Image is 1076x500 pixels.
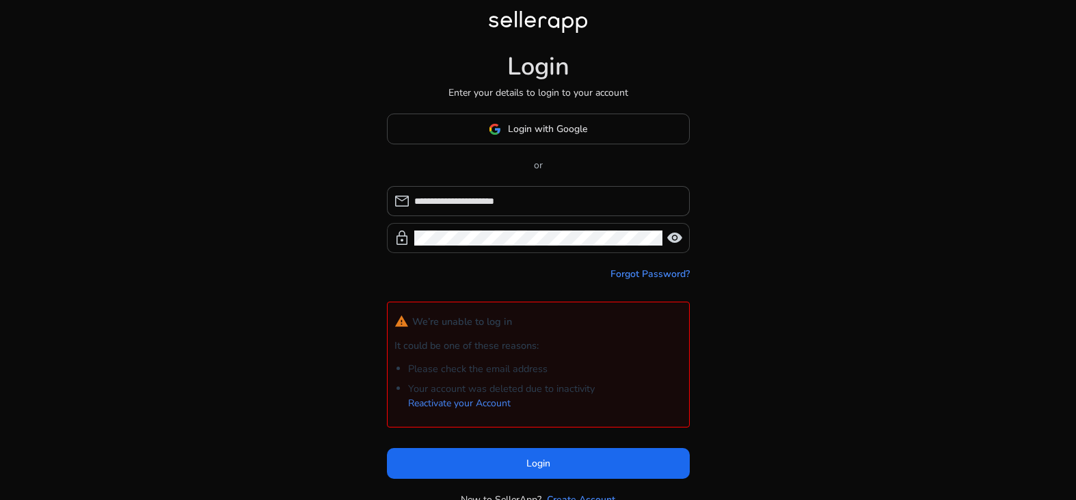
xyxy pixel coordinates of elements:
button: Login with Google [387,114,690,144]
span: mail [394,193,410,209]
li: Please check the email address [408,362,682,377]
mat-icon: warning [394,315,409,329]
span: Login [526,456,550,471]
span: visibility [667,230,683,246]
img: google-logo.svg [489,123,501,135]
a: Reactivate your Account [408,397,511,410]
p: Enter your details to login to your account [448,85,628,100]
a: Forgot Password? [610,267,690,281]
h4: We’re unable to log in [394,315,512,329]
span: lock [394,230,410,246]
li: Your account was deleted due to inactivity [408,382,682,411]
button: Login [387,448,690,479]
h1: Login [507,52,569,81]
span: Login with Google [508,122,587,136]
p: It could be one of these reasons: [394,339,682,354]
p: or [387,158,690,172]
